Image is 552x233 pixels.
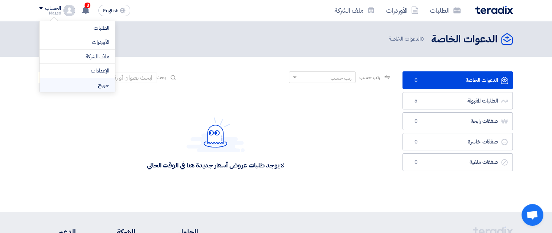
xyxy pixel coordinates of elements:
img: Hello [187,117,245,152]
span: 6 [412,97,420,105]
div: Maged [39,11,61,15]
span: English [103,8,118,13]
a: الأوردرات [45,38,109,46]
a: صفقات ملغية0 [402,153,513,171]
button: English [98,5,130,16]
span: بحث [156,74,166,81]
li: خروج [40,78,115,92]
img: profile_test.png [64,5,75,16]
span: 3 [85,3,90,8]
span: رتب حسب [359,74,380,81]
span: 0 [412,138,420,146]
a: صفقات رابحة0 [402,112,513,130]
a: الطلبات [424,2,466,19]
h2: الدعوات الخاصة [431,32,498,46]
div: رتب حسب [331,74,352,82]
a: ملف الشركة [329,2,380,19]
a: صفقات خاسرة0 [402,133,513,151]
img: Teradix logo [475,6,513,14]
span: 0 [421,35,424,43]
span: 0 [412,159,420,166]
div: Open chat [522,204,543,226]
div: الحساب [45,5,61,12]
div: لا يوجد طلبات عروض أسعار جديدة هنا في الوقت الحالي [147,161,284,169]
a: الطلبات المقبولة6 [402,92,513,110]
a: ملف الشركة [45,53,109,61]
a: الدعوات الخاصة0 [402,71,513,89]
a: الإعدادات [45,67,109,75]
a: الأوردرات [380,2,424,19]
span: الدعوات الخاصة [388,35,425,43]
span: 0 [412,77,420,84]
a: الطلبات [45,24,109,32]
span: 0 [412,118,420,125]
